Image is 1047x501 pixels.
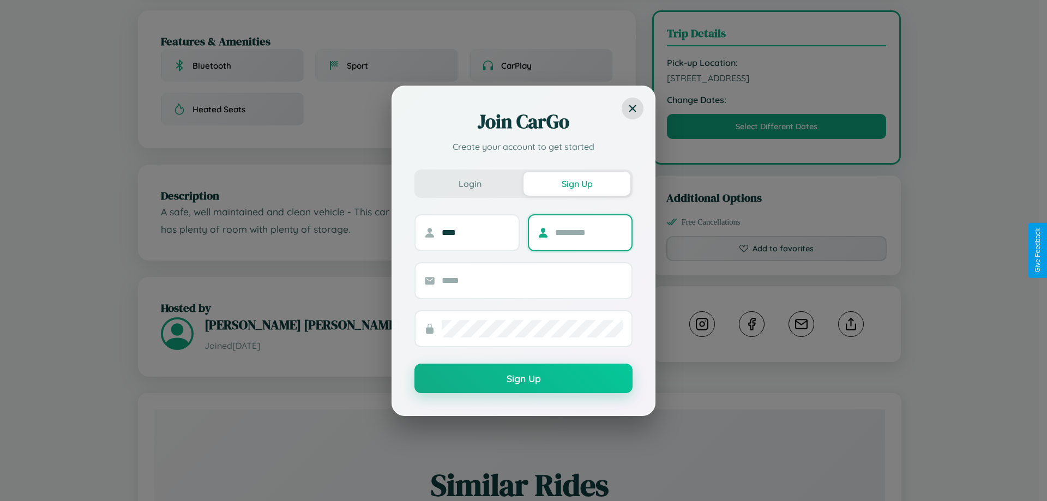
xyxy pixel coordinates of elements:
button: Login [417,172,523,196]
h2: Join CarGo [414,108,633,135]
button: Sign Up [414,364,633,393]
div: Give Feedback [1034,228,1042,273]
p: Create your account to get started [414,140,633,153]
button: Sign Up [523,172,630,196]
